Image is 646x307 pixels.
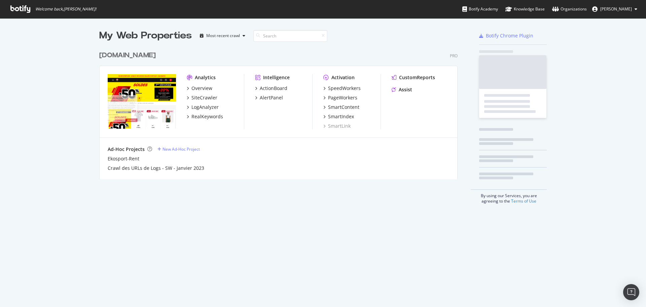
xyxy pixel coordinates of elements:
[255,85,287,92] a: ActionBoard
[587,4,643,14] button: [PERSON_NAME]
[108,165,204,172] a: Crawl des URLs de Logs - SW - Janvier 2023
[462,6,498,12] div: Botify Academy
[600,6,632,12] span: Kiszlo David
[163,146,200,152] div: New Ad-Hoc Project
[479,32,533,39] a: Botify Chrome Plugin
[323,113,354,120] a: SmartIndex
[328,113,354,120] div: SmartIndex
[255,94,283,101] a: AlertPanel
[552,6,587,12] div: Organizations
[450,53,458,59] div: Pro
[323,104,359,111] a: SmartContent
[511,198,536,204] a: Terms of Use
[399,86,412,93] div: Assist
[623,284,639,300] div: Open Intercom Messenger
[486,32,533,39] div: Botify Chrome Plugin
[328,104,359,111] div: SmartContent
[392,86,412,93] a: Assist
[505,6,545,12] div: Knowledge Base
[263,74,290,81] div: Intelligence
[187,104,219,111] a: LogAnalyzer
[99,51,158,60] a: [DOMAIN_NAME]
[108,74,176,129] img: sport2000.fr
[328,85,361,92] div: SpeedWorkers
[191,104,219,111] div: LogAnalyzer
[253,30,327,42] input: Search
[399,74,435,81] div: CustomReports
[108,146,145,153] div: Ad-Hoc Projects
[331,74,355,81] div: Activation
[195,74,216,81] div: Analytics
[392,74,435,81] a: CustomReports
[260,94,283,101] div: AlertPanel
[35,6,96,12] span: Welcome back, [PERSON_NAME] !
[471,189,547,204] div: By using our Services, you are agreeing to the
[191,94,217,101] div: SiteCrawler
[206,34,240,38] div: Most recent crawl
[328,94,357,101] div: PageWorkers
[187,113,223,120] a: RealKeywords
[197,30,248,41] button: Most recent crawl
[99,29,192,42] div: My Web Properties
[157,146,200,152] a: New Ad-Hoc Project
[99,51,156,60] div: [DOMAIN_NAME]
[191,85,212,92] div: Overview
[323,123,351,129] a: SmartLink
[191,113,223,120] div: RealKeywords
[99,42,463,179] div: grid
[323,94,357,101] a: PageWorkers
[323,85,361,92] a: SpeedWorkers
[260,85,287,92] div: ActionBoard
[187,94,217,101] a: SiteCrawler
[187,85,212,92] a: Overview
[108,155,139,162] a: Ekosport-Rent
